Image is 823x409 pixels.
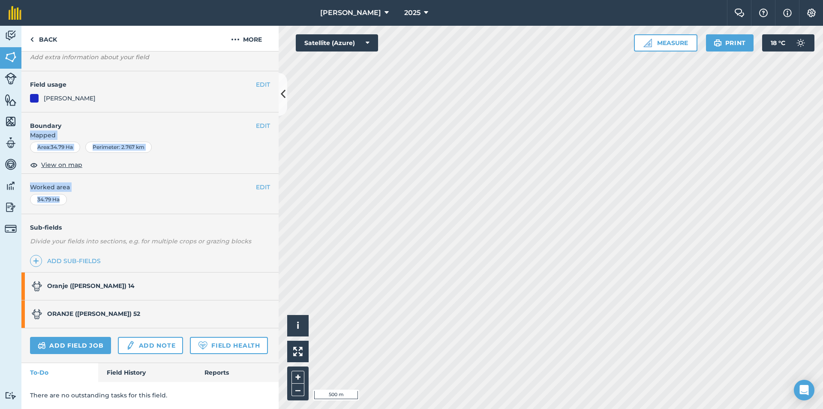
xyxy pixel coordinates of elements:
strong: Oranje ([PERSON_NAME]) 14 [47,282,135,290]
img: svg+xml;base64,PHN2ZyB4bWxucz0iaHR0cDovL3d3dy53My5vcmcvMjAwMC9zdmciIHdpZHRoPSIyMCIgaGVpZ2h0PSIyNC... [231,34,240,45]
a: Add sub-fields [30,255,104,267]
a: Reports [196,363,279,382]
button: EDIT [256,182,270,192]
button: More [214,26,279,51]
img: svg+xml;base64,PD94bWwgdmVyc2lvbj0iMS4wIiBlbmNvZGluZz0idXRmLTgiPz4KPCEtLSBHZW5lcmF0b3I6IEFkb2JlIE... [38,340,46,351]
img: svg+xml;base64,PD94bWwgdmVyc2lvbj0iMS4wIiBlbmNvZGluZz0idXRmLTgiPz4KPCEtLSBHZW5lcmF0b3I6IEFkb2JlIE... [5,391,17,400]
img: svg+xml;base64,PHN2ZyB4bWxucz0iaHR0cDovL3d3dy53My5vcmcvMjAwMC9zdmciIHdpZHRoPSI5IiBoZWlnaHQ9IjI0Ii... [30,34,34,45]
span: i [297,320,299,331]
a: Back [21,26,66,51]
a: Add field job [30,337,111,354]
button: Print [706,34,754,52]
h4: Sub-fields [21,223,279,232]
img: svg+xml;base64,PHN2ZyB4bWxucz0iaHR0cDovL3d3dy53My5vcmcvMjAwMC9zdmciIHdpZHRoPSI1NiIgaGVpZ2h0PSI2MC... [5,94,17,106]
div: Perimeter : 2.767 km [85,142,152,153]
img: svg+xml;base64,PHN2ZyB4bWxucz0iaHR0cDovL3d3dy53My5vcmcvMjAwMC9zdmciIHdpZHRoPSI1NiIgaGVpZ2h0PSI2MC... [5,115,17,128]
img: svg+xml;base64,PD94bWwgdmVyc2lvbj0iMS4wIiBlbmNvZGluZz0idXRmLTgiPz4KPCEtLSBHZW5lcmF0b3I6IEFkb2JlIE... [5,179,17,192]
div: Area : 34.79 Ha [30,142,80,153]
a: Field History [98,363,195,382]
img: svg+xml;base64,PD94bWwgdmVyc2lvbj0iMS4wIiBlbmNvZGluZz0idXRmLTgiPz4KPCEtLSBHZW5lcmF0b3I6IEFkb2JlIE... [5,73,17,85]
button: EDIT [256,121,270,130]
div: Open Intercom Messenger [794,380,814,400]
button: Measure [634,34,697,52]
button: i [287,315,309,336]
img: svg+xml;base64,PD94bWwgdmVyc2lvbj0iMS4wIiBlbmNvZGluZz0idXRmLTgiPz4KPCEtLSBHZW5lcmF0b3I6IEFkb2JlIE... [5,158,17,171]
button: 18 °C [762,34,814,52]
button: – [291,384,304,396]
em: Divide your fields into sections, e.g. for multiple crops or grazing blocks [30,237,251,245]
a: Field Health [190,337,267,354]
span: Mapped [21,130,279,140]
a: Add note [118,337,183,354]
button: + [291,371,304,384]
span: View on map [41,160,82,170]
strong: ORANJE ([PERSON_NAME]) 52 [47,310,140,318]
a: To-Do [21,363,98,382]
div: 34.79 Ha [30,194,67,205]
img: svg+xml;base64,PD94bWwgdmVyc2lvbj0iMS4wIiBlbmNvZGluZz0idXRmLTgiPz4KPCEtLSBHZW5lcmF0b3I6IEFkb2JlIE... [5,29,17,42]
img: svg+xml;base64,PD94bWwgdmVyc2lvbj0iMS4wIiBlbmNvZGluZz0idXRmLTgiPz4KPCEtLSBHZW5lcmF0b3I6IEFkb2JlIE... [32,309,42,319]
img: fieldmargin Logo [9,6,21,20]
em: Add extra information about your field [30,53,149,61]
span: 18 ° C [771,34,785,52]
img: svg+xml;base64,PHN2ZyB4bWxucz0iaHR0cDovL3d3dy53My5vcmcvMjAwMC9zdmciIHdpZHRoPSIxOSIgaGVpZ2h0PSIyNC... [714,38,722,48]
span: 2025 [404,8,421,18]
div: [PERSON_NAME] [44,94,96,103]
img: svg+xml;base64,PHN2ZyB4bWxucz0iaHR0cDovL3d3dy53My5vcmcvMjAwMC9zdmciIHdpZHRoPSIxNyIgaGVpZ2h0PSIxNy... [783,8,792,18]
span: Worked area [30,182,270,192]
img: svg+xml;base64,PHN2ZyB4bWxucz0iaHR0cDovL3d3dy53My5vcmcvMjAwMC9zdmciIHdpZHRoPSI1NiIgaGVpZ2h0PSI2MC... [5,51,17,64]
img: svg+xml;base64,PD94bWwgdmVyc2lvbj0iMS4wIiBlbmNvZGluZz0idXRmLTgiPz4KPCEtLSBHZW5lcmF0b3I6IEFkb2JlIE... [32,281,42,291]
span: [PERSON_NAME] [320,8,381,18]
img: svg+xml;base64,PD94bWwgdmVyc2lvbj0iMS4wIiBlbmNvZGluZz0idXRmLTgiPz4KPCEtLSBHZW5lcmF0b3I6IEFkb2JlIE... [5,201,17,214]
button: EDIT [256,80,270,89]
button: Satellite (Azure) [296,34,378,52]
img: A cog icon [806,9,817,17]
img: Two speech bubbles overlapping with the left bubble in the forefront [734,9,745,17]
img: Ruler icon [643,39,652,47]
a: ORANJE ([PERSON_NAME]) 52 [21,300,270,328]
img: svg+xml;base64,PD94bWwgdmVyc2lvbj0iMS4wIiBlbmNvZGluZz0idXRmLTgiPz4KPCEtLSBHZW5lcmF0b3I6IEFkb2JlIE... [5,136,17,149]
button: View on map [30,160,82,170]
img: A question mark icon [758,9,769,17]
img: svg+xml;base64,PHN2ZyB4bWxucz0iaHR0cDovL3d3dy53My5vcmcvMjAwMC9zdmciIHdpZHRoPSIxNCIgaGVpZ2h0PSIyNC... [33,256,39,266]
p: There are no outstanding tasks for this field. [30,391,270,400]
a: Oranje ([PERSON_NAME]) 14 [21,273,270,300]
img: svg+xml;base64,PD94bWwgdmVyc2lvbj0iMS4wIiBlbmNvZGluZz0idXRmLTgiPz4KPCEtLSBHZW5lcmF0b3I6IEFkb2JlIE... [126,340,135,351]
img: svg+xml;base64,PD94bWwgdmVyc2lvbj0iMS4wIiBlbmNvZGluZz0idXRmLTgiPz4KPCEtLSBHZW5lcmF0b3I6IEFkb2JlIE... [5,223,17,235]
img: svg+xml;base64,PHN2ZyB4bWxucz0iaHR0cDovL3d3dy53My5vcmcvMjAwMC9zdmciIHdpZHRoPSIxOCIgaGVpZ2h0PSIyNC... [30,160,38,170]
h4: Field usage [30,80,256,89]
h4: Boundary [21,112,256,130]
img: Four arrows, one pointing top left, one top right, one bottom right and the last bottom left [293,347,303,356]
img: svg+xml;base64,PD94bWwgdmVyc2lvbj0iMS4wIiBlbmNvZGluZz0idXRmLTgiPz4KPCEtLSBHZW5lcmF0b3I6IEFkb2JlIE... [792,34,809,52]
